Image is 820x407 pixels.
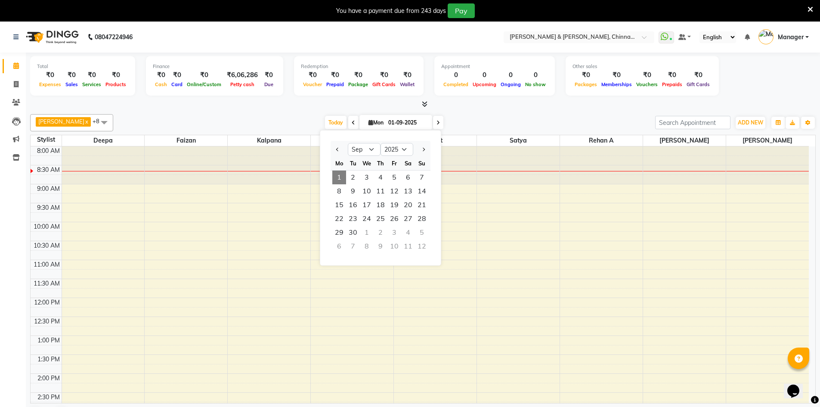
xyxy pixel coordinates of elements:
select: Select year [381,143,413,156]
div: Su [415,156,429,170]
div: 2:30 PM [36,393,62,402]
span: 3 [360,171,374,184]
span: Wallet [398,81,417,87]
div: ₹0 [634,70,660,80]
span: 29 [332,226,346,239]
div: 1:30 PM [36,355,62,364]
div: Thursday, September 11, 2025 [374,184,387,198]
div: 10:00 AM [32,222,62,231]
div: 11:00 AM [32,260,62,269]
div: Saturday, September 13, 2025 [401,184,415,198]
span: Faizan [145,135,227,146]
div: Sunday, September 21, 2025 [415,198,429,212]
button: Next month [420,143,427,156]
div: ₹0 [301,70,324,80]
span: Deepa [62,135,145,146]
div: Tu [346,156,360,170]
div: Sunday, September 7, 2025 [415,171,429,184]
span: [PERSON_NAME] [726,135,809,146]
div: Friday, September 19, 2025 [387,198,401,212]
span: Kalpana [228,135,310,146]
div: ₹0 [80,70,103,80]
div: Monday, September 29, 2025 [332,226,346,239]
span: Due [262,81,275,87]
div: 8:30 AM [35,165,62,174]
span: 2 [346,171,360,184]
div: ₹0 [63,70,80,80]
div: Saturday, September 20, 2025 [401,198,415,212]
button: Pay [448,3,475,18]
div: Monday, October 6, 2025 [332,239,346,253]
div: Wednesday, September 17, 2025 [360,198,374,212]
span: 16 [346,198,360,212]
span: Mon [366,119,386,126]
div: ₹0 [572,70,599,80]
span: Sales [63,81,80,87]
img: Manager [758,29,774,44]
div: Wednesday, September 3, 2025 [360,171,374,184]
span: 10 [360,184,374,198]
div: Thursday, September 4, 2025 [374,171,387,184]
div: Friday, September 26, 2025 [387,212,401,226]
span: 9 [346,184,360,198]
div: Appointment [441,63,548,70]
div: Friday, October 10, 2025 [387,239,401,253]
div: ₹6,06,286 [223,70,261,80]
div: Sa [401,156,415,170]
span: Package [346,81,370,87]
div: Tuesday, September 16, 2025 [346,198,360,212]
div: 8:00 AM [35,146,62,155]
span: Products [103,81,128,87]
span: Cash [153,81,169,87]
div: 0 [523,70,548,80]
span: 26 [387,212,401,226]
span: Packages [572,81,599,87]
span: Today [325,116,347,129]
span: 20 [401,198,415,212]
span: 4 [374,171,387,184]
div: Tuesday, September 2, 2025 [346,171,360,184]
div: ₹0 [185,70,223,80]
div: Tuesday, September 9, 2025 [346,184,360,198]
div: 9:30 AM [35,203,62,212]
span: 21 [415,198,429,212]
div: ₹0 [261,70,276,80]
div: Tuesday, September 23, 2025 [346,212,360,226]
span: 1 [332,171,346,184]
a: x [84,118,88,125]
div: 11:30 AM [32,279,62,288]
span: 6 [401,171,415,184]
div: 12:30 PM [32,317,62,326]
div: ₹0 [370,70,398,80]
span: Upcoming [470,81,498,87]
span: 23 [346,212,360,226]
span: Vouchers [634,81,660,87]
div: Monday, September 15, 2025 [332,198,346,212]
span: 22 [332,212,346,226]
div: Sunday, October 5, 2025 [415,226,429,239]
span: Completed [441,81,470,87]
img: logo [22,25,81,49]
div: 0 [470,70,498,80]
div: Thursday, September 18, 2025 [374,198,387,212]
button: Previous month [334,143,341,156]
div: Mo [332,156,346,170]
span: Prepaids [660,81,684,87]
div: ₹0 [169,70,185,80]
div: 12:00 PM [32,298,62,307]
div: ₹0 [324,70,346,80]
div: Saturday, October 11, 2025 [401,239,415,253]
div: ₹0 [599,70,634,80]
span: 30 [346,226,360,239]
span: +8 [93,118,106,124]
div: Wednesday, September 24, 2025 [360,212,374,226]
b: 08047224946 [95,25,133,49]
span: Satya [477,135,560,146]
select: Select month [348,143,381,156]
span: 25 [374,212,387,226]
div: Sunday, September 14, 2025 [415,184,429,198]
span: [PERSON_NAME] [643,135,726,146]
span: 7 [415,171,429,184]
div: Thursday, September 25, 2025 [374,212,387,226]
div: 10:30 AM [32,241,62,250]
